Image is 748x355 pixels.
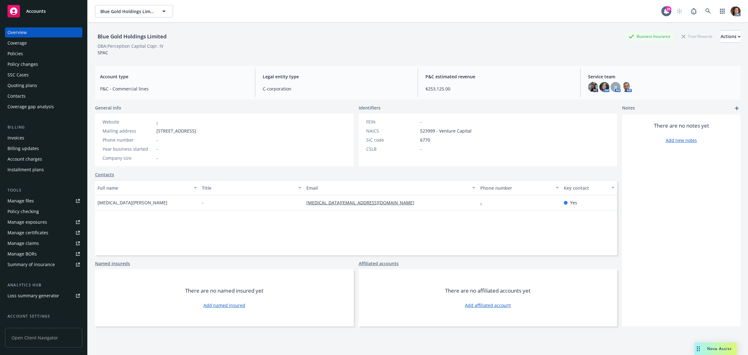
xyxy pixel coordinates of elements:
[7,143,39,153] div: Billing updates
[7,102,54,112] div: Coverage gap analysis
[731,6,741,16] img: photo
[688,5,700,17] a: Report a Bug
[480,185,552,191] div: Phone number
[694,343,737,355] button: Nova Assist
[5,27,82,37] a: Overview
[7,38,27,48] div: Coverage
[103,137,154,143] div: Phone number
[5,49,82,59] a: Policies
[5,70,82,80] a: SSC Cases
[622,82,632,92] img: photo
[156,128,196,134] span: [STREET_ADDRESS]
[7,260,55,270] div: Summary of insurance
[5,196,82,206] a: Manage files
[5,328,82,348] span: Open Client Navigator
[5,260,82,270] a: Summary of insurance
[7,207,39,216] div: Policy checking
[666,137,697,143] a: Add new notes
[5,2,82,20] a: Accounts
[7,91,26,101] div: Contacts
[7,249,37,259] div: Manage BORs
[420,128,472,134] span: 523999 - Venture Capital
[7,59,38,69] div: Policy changes
[5,165,82,175] a: Installment plans
[7,133,24,143] div: Invoices
[5,291,82,301] a: Loss summary generator
[156,119,158,125] a: -
[588,82,598,92] img: photo
[263,85,410,92] span: C-corporation
[95,105,121,111] span: General info
[202,185,295,191] div: Title
[5,249,82,259] a: Manage BORs
[721,30,741,43] button: Actions
[465,302,511,309] a: Add affiliated account
[359,260,399,267] a: Affiliated accounts
[7,49,23,59] div: Policies
[614,84,617,90] span: JJ
[673,5,686,17] a: Start snowing
[445,287,530,294] span: There are no affiliated accounts yet
[366,119,418,125] div: FEIN
[622,105,635,112] span: Notes
[478,180,561,195] button: Phone number
[100,8,154,15] span: Blue Gold Holdings Limited
[98,50,108,56] span: SPAC
[420,146,422,152] span: -
[7,238,39,248] div: Manage claims
[5,313,82,319] div: Account settings
[716,5,729,17] a: Switch app
[5,133,82,143] a: Invoices
[5,143,82,153] a: Billing updates
[425,73,573,80] span: P&C estimated revenue
[7,27,27,37] div: Overview
[156,146,158,152] span: -
[98,185,190,191] div: Full name
[7,154,42,164] div: Account charges
[5,187,82,193] div: Tools
[425,85,573,92] span: $253,125.00
[7,80,37,90] div: Quoting plans
[359,105,381,111] span: Identifiers
[202,199,204,206] span: -
[5,217,82,227] a: Manage exposures
[98,43,163,49] div: DBA: Perception Capital Copr. IV
[366,146,418,152] div: CSLB
[185,287,263,294] span: There are no named insured yet
[707,346,732,351] span: Nova Assist
[103,146,154,152] div: Year business started
[7,165,44,175] div: Installment plans
[204,302,245,309] a: Add named insured
[156,155,158,161] span: -
[156,137,158,143] span: -
[678,32,716,40] div: Total Rewards
[306,185,468,191] div: Email
[263,73,410,80] span: Legal entity type
[5,282,82,288] div: Analytics hub
[7,291,59,301] div: Loss summary generator
[100,85,247,92] span: P&C - Commercial lines
[95,180,199,195] button: Full name
[480,200,487,206] a: -
[100,73,247,80] span: Account type
[694,343,702,355] div: Drag to move
[5,228,82,238] a: Manage certificates
[366,137,418,143] div: SIC code
[103,155,154,161] div: Company size
[199,180,304,195] button: Title
[7,228,48,238] div: Manage certificates
[666,6,671,12] div: 28
[654,122,709,129] span: There are no notes yet
[5,91,82,101] a: Contacts
[98,199,167,206] span: [MEDICAL_DATA][PERSON_NAME]
[95,260,130,267] a: Named insureds
[5,322,82,332] a: Service team
[5,80,82,90] a: Quoting plans
[366,128,418,134] div: NAICS
[5,238,82,248] a: Manage claims
[564,185,608,191] div: Key contact
[5,59,82,69] a: Policy changes
[7,70,29,80] div: SSC Cases
[5,154,82,164] a: Account charges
